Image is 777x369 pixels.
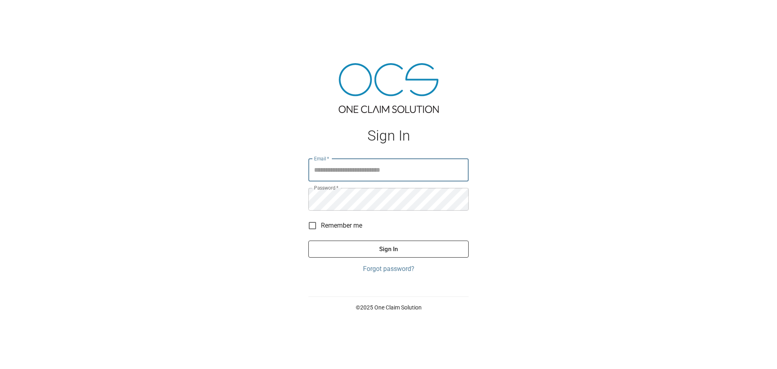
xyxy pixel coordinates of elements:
p: © 2025 One Claim Solution [308,303,469,311]
button: Sign In [308,241,469,258]
span: Remember me [321,221,362,230]
img: ocs-logo-tra.png [339,63,439,113]
label: Password [314,184,338,191]
a: Forgot password? [308,264,469,274]
h1: Sign In [308,128,469,144]
img: ocs-logo-white-transparent.png [10,5,42,21]
label: Email [314,155,329,162]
